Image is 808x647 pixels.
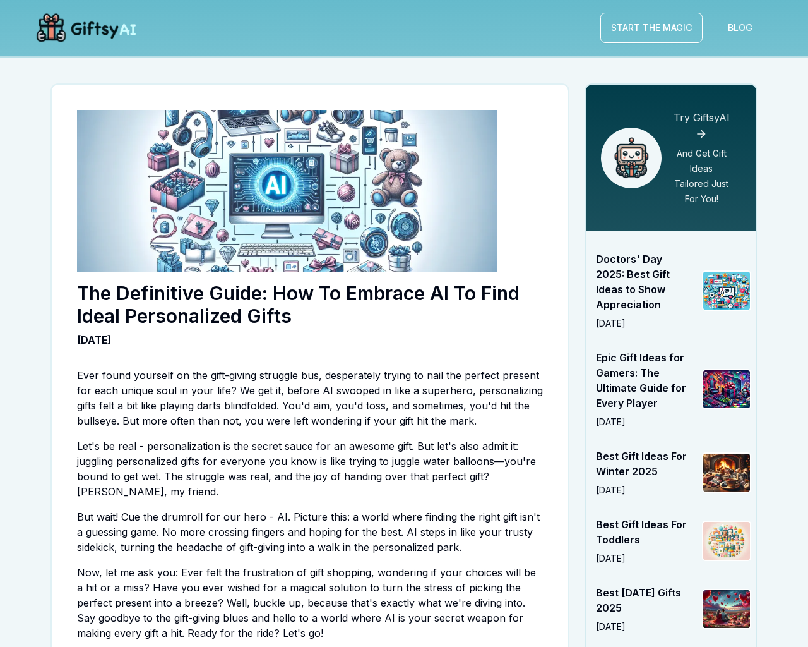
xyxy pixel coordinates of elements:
[586,575,756,643] a: Best [DATE] Gifts 2025[DATE]
[77,110,497,272] img: The Definitive Guide: How To Embrace AI To Find Ideal Personalized Gifts
[586,241,756,340] a: Doctors' Day 2025: Best Gift Ideas to Show Appreciation[DATE]
[77,438,543,499] p: Let's be real - personalization is the secret sauce for an awesome gift. But let's also admit it:...
[30,8,141,48] img: GiftsyAI
[586,507,756,575] a: Best Gift Ideas For Toddlers[DATE]
[586,438,756,507] a: Best Gift Ideas For Winter 2025[DATE]
[674,148,728,204] span: And Get Gift Ideas Tailored Just For You!
[596,552,691,565] div: [DATE]
[596,517,691,547] div: Best Gift Ideas For Toddlers
[703,370,750,408] img: Epic Gift Ideas for Gamers: The Ultimate Guide for Every Player
[77,565,543,641] p: Now, let me ask you: Ever felt the frustration of gift shopping, wondering if your choices will b...
[77,327,543,348] p: [DATE]
[601,128,662,188] img: GiftsyAI
[600,13,703,43] a: Start The Magic
[586,340,756,438] a: Epic Gift Ideas for Gamers: The Ultimate Guide for Every Player[DATE]
[703,272,750,310] img: Doctors' Day 2025: Best Gift Ideas to Show Appreciation
[596,620,691,633] div: [DATE]
[718,13,763,43] a: Blog
[77,509,543,555] p: But wait! Cue the drumroll for our hero - AI. Picture this: a world where finding the right gift ...
[703,522,750,560] img: Best Gift Ideas For Toddlers
[77,282,543,327] h1: The Definitive Guide: How To Embrace AI To Find Ideal Personalized Gifts
[596,449,691,479] div: Best Gift Ideas For Winter 2025
[596,416,691,428] div: [DATE]
[596,317,691,330] div: [DATE]
[596,585,691,615] div: Best [DATE] Gifts 2025
[586,85,756,231] a: Try GiftsyAIAnd Get Gift Ideas Tailored Just For You!
[596,251,691,312] div: Doctors' Day 2025: Best Gift Ideas to Show Appreciation
[672,110,731,140] div: Try GiftsyAI
[596,350,691,411] div: Epic Gift Ideas for Gamers: The Ultimate Guide for Every Player
[703,590,750,628] img: Best Valentine's Day Gifts 2025
[596,484,691,497] div: [DATE]
[77,368,543,428] p: Ever found yourself on the gift-giving struggle bus, desperately trying to nail the perfect prese...
[703,454,750,492] img: Best Gift Ideas For Winter 2025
